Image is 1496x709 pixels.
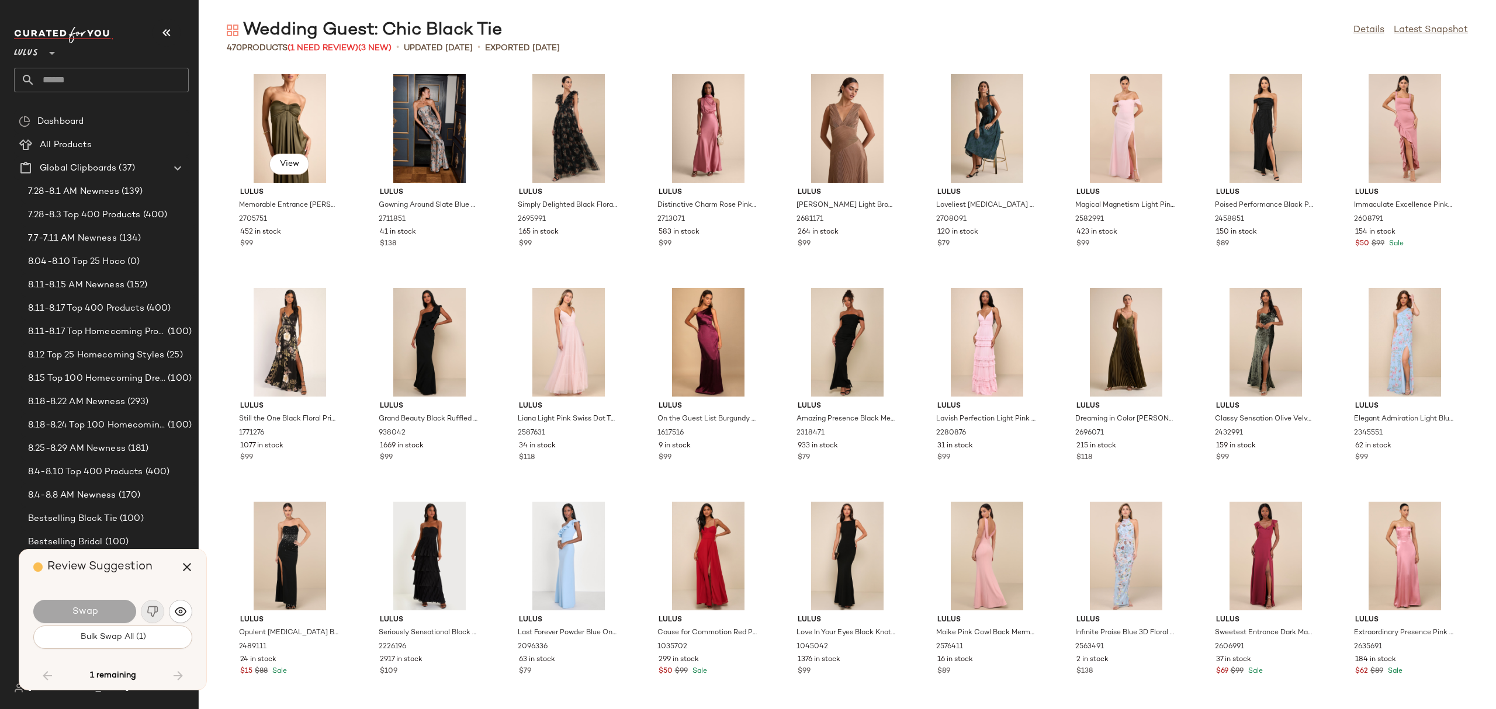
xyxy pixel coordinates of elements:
[928,74,1046,183] img: 2708091_01_hero_2025-08-12.jpg
[1215,628,1314,638] span: Sweetest Entrance Dark Magenta Ruffled Tie-Back Maxi Dress
[1216,187,1315,198] span: Lulus
[649,502,767,610] img: 11497961_1035702.jpg
[396,41,399,55] span: •
[240,453,253,463] span: $99
[518,414,617,425] span: Liana Light Pink Swiss Dot Tulle Maxi Dress
[659,615,758,625] span: Lulus
[659,655,699,665] span: 299 in stock
[175,606,186,617] img: svg%3e
[28,325,165,339] span: 8.11-8.17 Top Homecoming Product
[518,642,548,652] span: 2096336
[659,401,758,412] span: Lulus
[1216,227,1257,238] span: 150 in stock
[14,27,113,43] img: cfy_white_logo.C9jOOHJF.svg
[1076,666,1093,677] span: $138
[380,655,423,665] span: 2917 in stock
[1354,628,1453,638] span: Extraordinary Presence Pink Satin Strapless Maxi Dress
[240,441,283,451] span: 1077 in stock
[119,185,143,199] span: (139)
[936,642,963,652] span: 2576411
[1353,23,1384,37] a: Details
[675,666,688,677] span: $99
[798,187,897,198] span: Lulus
[240,187,340,198] span: Lulus
[937,655,973,665] span: 16 in stock
[936,414,1036,425] span: Lavish Perfection Light Pink Ruffled Tiered Maxi Dress
[659,227,699,238] span: 583 in stock
[659,441,691,451] span: 9 in stock
[788,502,906,610] img: 11678881_1045042.jpg
[28,536,103,549] span: Bestselling Bridal
[143,465,170,479] span: (400)
[231,74,349,183] img: 2705751_04_side_2025-07-08.jpg
[1216,441,1256,451] span: 159 in stock
[659,453,671,463] span: $99
[1346,288,1464,397] img: 11482141_2345551.jpg
[1246,668,1263,675] span: Sale
[798,615,897,625] span: Lulus
[47,561,153,573] span: Review Suggestion
[477,41,480,55] span: •
[240,655,276,665] span: 24 in stock
[380,615,479,625] span: Lulus
[239,214,267,225] span: 2705751
[657,428,684,439] span: 1617516
[370,288,489,397] img: 11133781_938042.jpg
[937,187,1037,198] span: Lulus
[519,615,618,625] span: Lulus
[1354,642,1382,652] span: 2635691
[1216,401,1315,412] span: Lulus
[1216,655,1251,665] span: 37 in stock
[798,453,810,463] span: $79
[255,666,268,677] span: $88
[1354,214,1383,225] span: 2608791
[1076,227,1117,238] span: 423 in stock
[798,239,811,249] span: $99
[40,162,116,175] span: Global Clipboards
[1075,200,1175,211] span: Magical Magnetism Light Pink Off-the-Shoulder Maxi Dress
[798,655,840,665] span: 1376 in stock
[370,502,489,610] img: 10807941_2226196.jpg
[141,208,168,222] span: (400)
[1355,666,1368,677] span: $62
[936,628,1036,638] span: Maike Pink Cowl Back Mermaid Maxi Dress
[1216,666,1228,677] span: $69
[370,74,489,183] img: 13025541_2711851.jpg
[519,441,556,451] span: 34 in stock
[1076,655,1109,665] span: 2 in stock
[798,441,838,451] span: 933 in stock
[1346,502,1464,610] img: 12559461_2635691.jpg
[404,42,473,54] p: updated [DATE]
[928,502,1046,610] img: 12392081_2576411.jpg
[1216,615,1315,625] span: Lulus
[1346,74,1464,183] img: 12427741_2608791.jpg
[165,419,192,432] span: (100)
[164,349,183,362] span: (25)
[1067,74,1185,183] img: 12534141_2582991.jpg
[126,442,149,456] span: (181)
[518,428,545,439] span: 2587631
[1076,239,1089,249] span: $99
[358,44,392,53] span: (3 New)
[90,670,136,681] span: 1 remaining
[1354,414,1453,425] span: Elegant Admiration Light Blue Floral One-Shoulder Maxi Dress
[19,116,30,127] img: svg%3e
[1355,655,1396,665] span: 184 in stock
[227,25,238,36] img: svg%3e
[928,288,1046,397] img: 11251441_2280876.jpg
[657,414,757,425] span: On the Guest List Burgundy Satin One-Shoulder Maxi Dress
[936,200,1036,211] span: Loveliest [MEDICAL_DATA] Dark Teal Burnout Floral Tie-Strap Midi Dress
[937,441,973,451] span: 31 in stock
[28,208,141,222] span: 7.28-8.3 Top 400 Products
[1207,502,1325,610] img: 12393441_2606991.jpg
[937,239,950,249] span: $79
[116,489,141,502] span: (170)
[659,666,673,677] span: $50
[1075,628,1175,638] span: Infinite Praise Blue 3D Floral Embroidered Halter Maxi Dress
[28,279,124,292] span: 8.11-8.15 AM Newness
[519,187,618,198] span: Lulus
[125,255,140,269] span: (0)
[33,625,192,649] button: Bulk Swap All (1)
[649,288,767,397] img: 7867081_1617516.jpg
[380,239,396,249] span: $138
